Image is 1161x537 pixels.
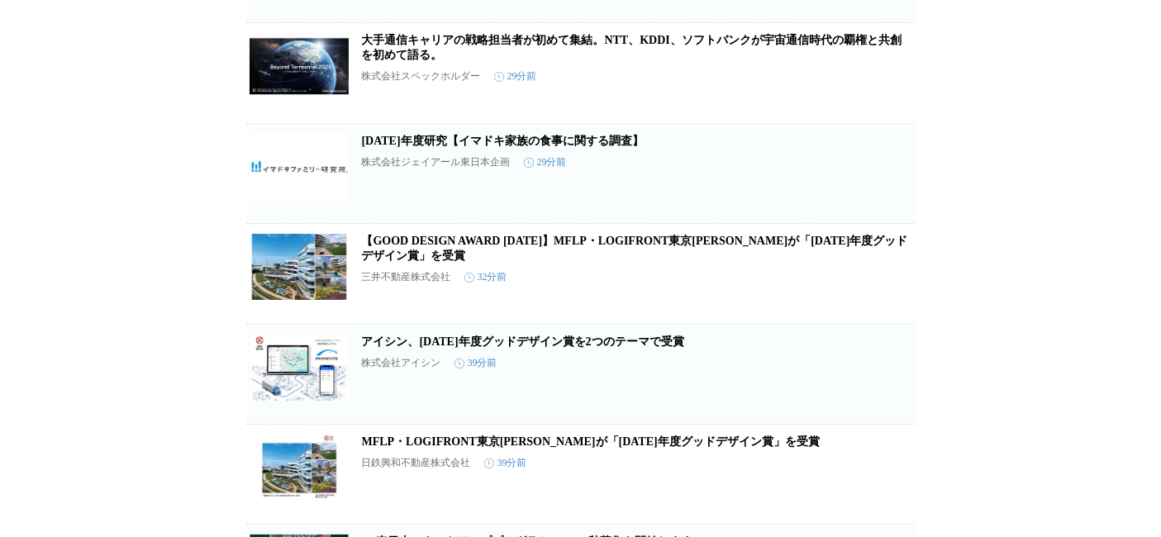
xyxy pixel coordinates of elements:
[250,335,349,401] img: アイシン、2025年度グッドデザイン賞を2つのテーマで受賞
[362,456,471,470] p: 日鉄興和不動産株式会社
[484,456,527,470] time: 39分前
[464,270,507,284] time: 32分前
[454,356,497,370] time: 39分前
[494,69,537,83] time: 29分前
[362,69,481,83] p: 株式会社スペックホルダー
[250,134,349,200] img: 2025年度研究【イマドキ家族の食事に関する調査】
[362,270,451,284] p: 三井不動産株式会社
[524,155,567,169] time: 29分前
[362,235,908,262] a: 【GOOD DESIGN AWARD [DATE]】MFLP・LOGIFRONT東京[PERSON_NAME]が「[DATE]年度グッドデザイン賞」を受賞
[362,34,902,61] a: 大手通信キャリアの戦略担当者が初めて集結。NTT、KDDI、ソフトバンクが宇宙通信時代の覇権と共創を初めて語る。
[362,356,441,370] p: 株式会社アイシン
[250,234,349,300] img: 【GOOD DESIGN AWARD 2025】MFLP・LOGIFRONT東京板橋が「2025年度グッドデザイン賞」を受賞
[250,33,349,99] img: 大手通信キャリアの戦略担当者が初めて集結。NTT、KDDI、ソフトバンクが宇宙通信時代の覇権と共創を初めて語る。
[362,335,684,348] a: アイシン、[DATE]年度グッドデザイン賞を2つのテーマで受賞
[362,155,511,169] p: 株式会社ジェイアール東日本企画
[250,435,349,501] img: MFLP・LOGIFRONT東京板橋が「2025年度グッドデザイン賞」を受賞
[362,135,644,147] a: [DATE]年度研究【イマドキ家族の食事に関する調査】
[362,435,820,448] a: MFLP・LOGIFRONT東京[PERSON_NAME]が「[DATE]年度グッドデザイン賞」を受賞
